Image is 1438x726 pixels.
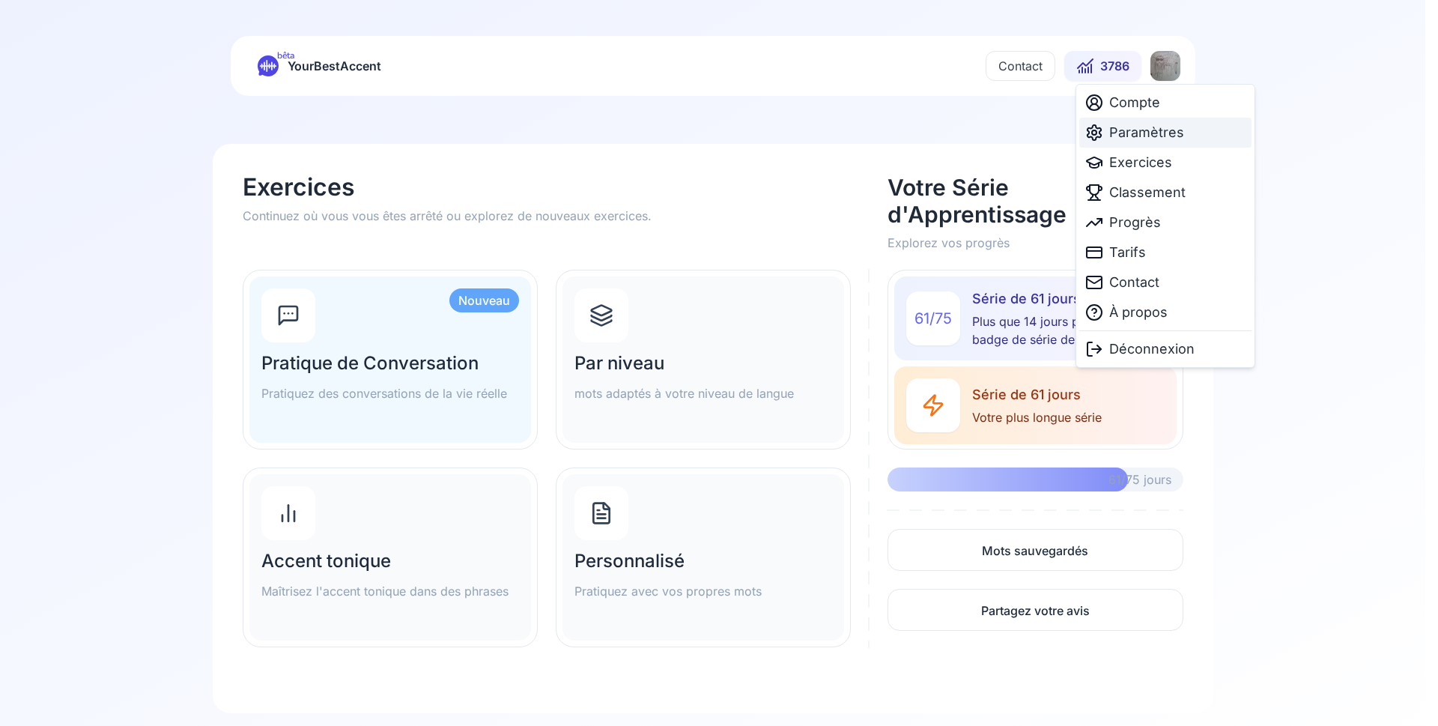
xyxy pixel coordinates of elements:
span: Exercices [1109,152,1172,173]
span: Contact [1109,272,1159,293]
span: Déconnexion [1109,339,1195,360]
span: Classement [1109,182,1186,203]
span: Progrès [1109,212,1161,233]
span: Compte [1109,92,1160,113]
span: Tarifs [1109,242,1146,263]
span: Paramètres [1109,122,1184,143]
span: À propos [1109,302,1168,323]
